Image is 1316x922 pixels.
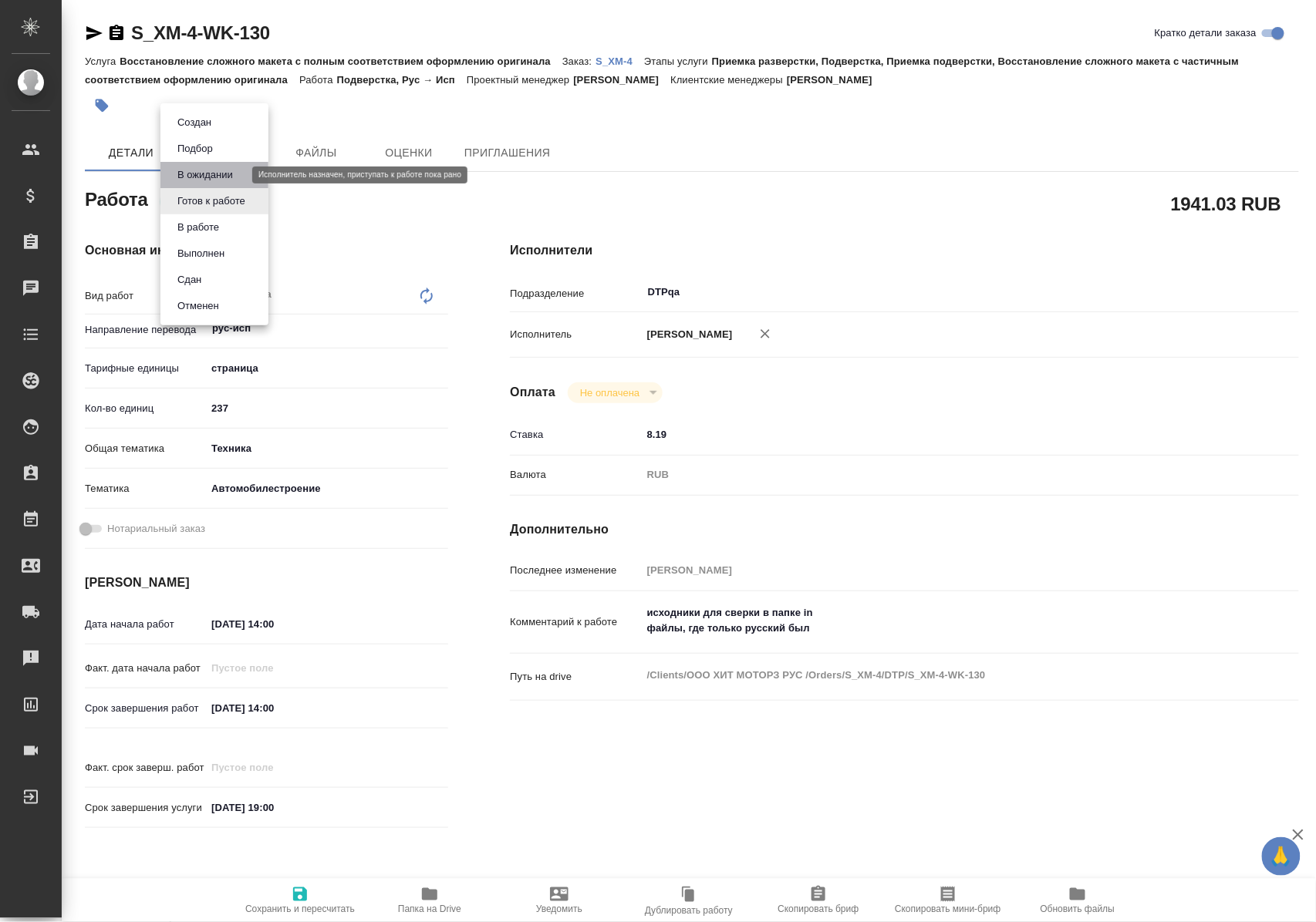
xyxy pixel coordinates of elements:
button: В ожидании [173,167,238,183]
button: Сдан [173,271,206,288]
button: В работе [173,219,224,236]
button: Готов к работе [173,193,250,210]
button: Отменен [173,298,224,315]
button: Выполнен [173,245,229,262]
button: Подбор [173,140,218,157]
button: Создан [173,114,216,131]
